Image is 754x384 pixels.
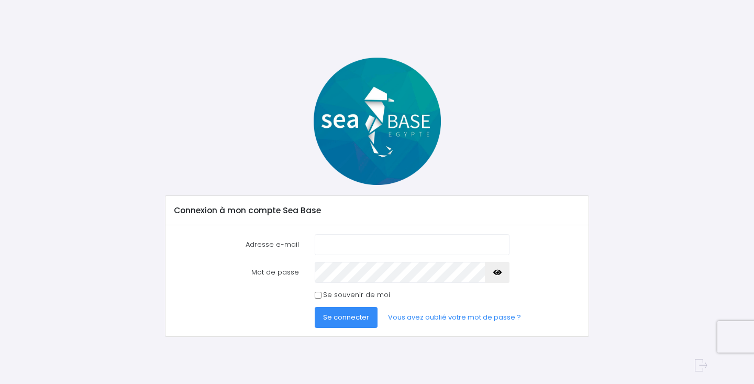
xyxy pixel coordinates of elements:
label: Adresse e-mail [166,234,306,255]
label: Se souvenir de moi [323,290,390,300]
div: Connexion à mon compte Sea Base [165,196,589,225]
span: Se connecter [323,312,369,322]
a: Vous avez oublié votre mot de passe ? [380,307,529,328]
button: Se connecter [315,307,378,328]
label: Mot de passe [166,262,306,283]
